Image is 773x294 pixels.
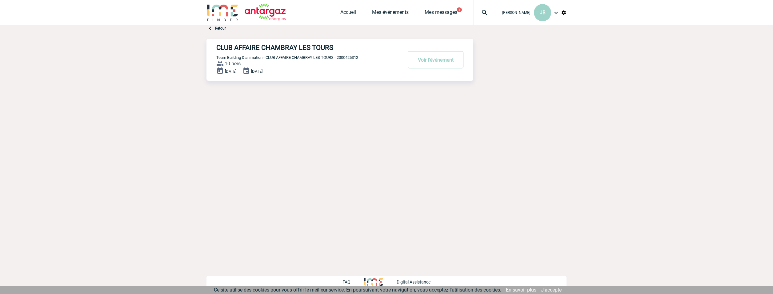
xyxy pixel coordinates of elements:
[364,278,383,286] img: http://www.idealmeetingsevents.fr/
[425,9,457,18] a: Mes messages
[506,287,536,293] a: En savoir plus
[216,44,384,51] h4: CLUB AFFAIRE CHAMBRAY LES TOURS
[408,51,463,68] button: Voir l'événement
[502,10,530,15] span: [PERSON_NAME]
[206,4,238,21] img: IME-Finder
[541,287,562,293] a: J'accepte
[342,279,364,284] a: FAQ
[540,10,546,15] span: JB
[216,55,358,60] span: Team Building & animation - CLUB AFFAIRE CHAMBRAY LES TOURS - 2000425312
[225,69,236,74] span: [DATE]
[372,9,409,18] a: Mes événements
[457,7,462,12] button: 1
[225,61,242,67] span: 10 pers.
[340,9,356,18] a: Accueil
[397,280,431,284] p: Digital Assistance
[214,287,501,293] span: Ce site utilise des cookies pour vous offrir le meilleur service. En poursuivant votre navigation...
[215,26,226,31] a: Retour
[251,69,262,74] span: [DATE]
[342,280,350,284] p: FAQ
